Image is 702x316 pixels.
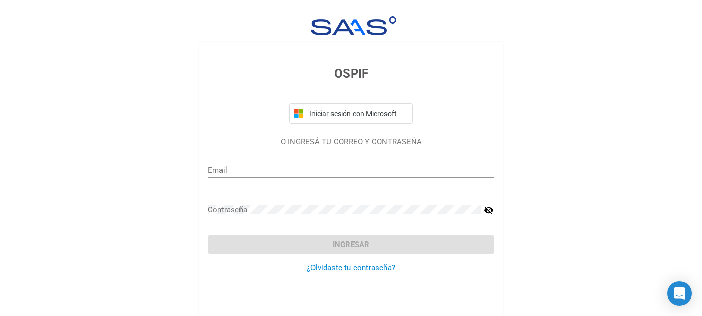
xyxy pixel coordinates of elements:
[484,204,494,216] mat-icon: visibility_off
[208,136,494,148] p: O INGRESÁ TU CORREO Y CONTRASEÑA
[208,235,494,254] button: Ingresar
[208,64,494,83] h3: OSPIF
[307,263,395,272] a: ¿Olvidaste tu contraseña?
[332,240,370,249] span: Ingresar
[667,281,692,306] div: Open Intercom Messenger
[307,109,408,118] span: Iniciar sesión con Microsoft
[289,103,413,124] button: Iniciar sesión con Microsoft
